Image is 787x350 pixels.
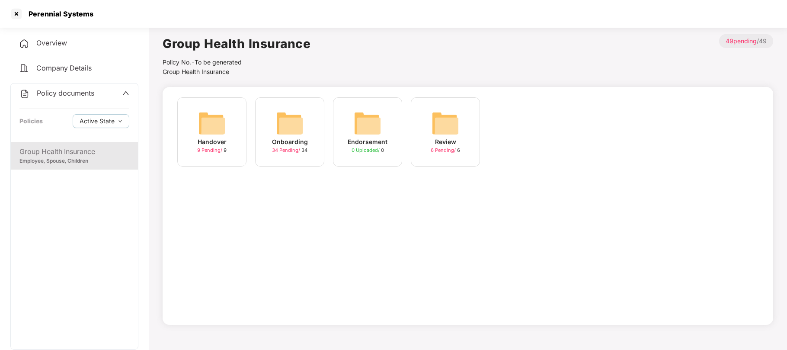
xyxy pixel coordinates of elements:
div: 6 [431,147,460,154]
span: up [122,90,129,96]
div: Policy No.- To be generated [163,58,310,67]
div: 34 [272,147,307,154]
div: 9 [197,147,227,154]
h1: Group Health Insurance [163,34,310,53]
div: Handover [198,137,227,147]
img: svg+xml;base64,PHN2ZyB4bWxucz0iaHR0cDovL3d3dy53My5vcmcvMjAwMC9zdmciIHdpZHRoPSI2NCIgaGVpZ2h0PSI2NC... [432,109,459,137]
button: Active Statedown [73,114,129,128]
span: Policy documents [37,89,94,97]
div: Review [435,137,456,147]
img: svg+xml;base64,PHN2ZyB4bWxucz0iaHR0cDovL3d3dy53My5vcmcvMjAwMC9zdmciIHdpZHRoPSIyNCIgaGVpZ2h0PSIyNC... [19,63,29,74]
img: svg+xml;base64,PHN2ZyB4bWxucz0iaHR0cDovL3d3dy53My5vcmcvMjAwMC9zdmciIHdpZHRoPSI2NCIgaGVpZ2h0PSI2NC... [354,109,381,137]
span: 49 pending [726,37,757,45]
span: 6 Pending / [431,147,457,153]
div: Onboarding [272,137,308,147]
span: down [118,119,122,124]
img: svg+xml;base64,PHN2ZyB4bWxucz0iaHR0cDovL3d3dy53My5vcmcvMjAwMC9zdmciIHdpZHRoPSI2NCIgaGVpZ2h0PSI2NC... [276,109,304,137]
img: svg+xml;base64,PHN2ZyB4bWxucz0iaHR0cDovL3d3dy53My5vcmcvMjAwMC9zdmciIHdpZHRoPSIyNCIgaGVpZ2h0PSIyNC... [19,89,30,99]
img: svg+xml;base64,PHN2ZyB4bWxucz0iaHR0cDovL3d3dy53My5vcmcvMjAwMC9zdmciIHdpZHRoPSI2NCIgaGVpZ2h0PSI2NC... [198,109,226,137]
span: 9 Pending / [197,147,224,153]
div: 0 [352,147,384,154]
span: 34 Pending / [272,147,301,153]
div: Endorsement [348,137,387,147]
span: 0 Uploaded / [352,147,381,153]
div: Policies [19,116,43,126]
span: Overview [36,39,67,47]
span: Active State [80,116,115,126]
p: / 49 [719,34,773,48]
span: Group Health Insurance [163,68,229,75]
span: Company Details [36,64,92,72]
div: Perennial Systems [23,10,93,18]
div: Employee, Spouse, Children [19,157,129,165]
img: svg+xml;base64,PHN2ZyB4bWxucz0iaHR0cDovL3d3dy53My5vcmcvMjAwMC9zdmciIHdpZHRoPSIyNCIgaGVpZ2h0PSIyNC... [19,39,29,49]
div: Group Health Insurance [19,146,129,157]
